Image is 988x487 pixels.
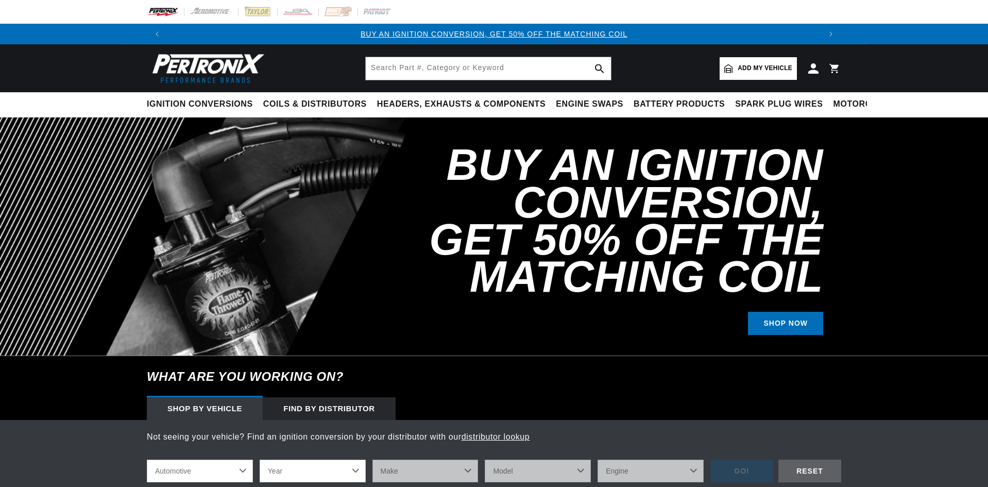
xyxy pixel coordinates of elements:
summary: Engine Swaps [551,92,628,116]
input: Search Part #, Category or Keyword [366,57,611,80]
slideshow-component: Translation missing: en.sections.announcements.announcement_bar [121,24,867,44]
select: Engine [598,460,704,482]
summary: Spark Plug Wires [730,92,828,116]
button: search button [588,57,611,80]
span: Ignition Conversions [147,99,253,110]
h6: What are you working on? [121,356,867,397]
span: Coils & Distributors [263,99,367,110]
a: SHOP NOW [748,312,823,335]
summary: Headers, Exhausts & Components [372,92,551,116]
img: Pertronix [147,51,265,86]
summary: Motorcycle [828,92,900,116]
div: 1 of 3 [167,28,821,40]
span: Motorcycle [833,99,895,110]
span: Battery Products [634,99,725,110]
div: Shop by vehicle [147,397,263,420]
div: Announcement [167,28,821,40]
button: Translation missing: en.sections.announcements.next_announcement [821,24,841,44]
button: Translation missing: en.sections.announcements.previous_announcement [147,24,167,44]
span: Spark Plug Wires [735,99,823,110]
div: RESET [778,460,841,483]
div: Find by Distributor [263,397,396,420]
a: BUY AN IGNITION CONVERSION, GET 50% OFF THE MATCHING COIL [361,30,627,38]
span: Engine Swaps [556,99,623,110]
span: Headers, Exhausts & Components [377,99,546,110]
summary: Ignition Conversions [147,92,258,116]
h2: Buy an Ignition Conversion, Get 50% off the Matching Coil [383,146,823,295]
select: Make [372,460,479,482]
summary: Coils & Distributors [258,92,372,116]
p: Not seeing your vehicle? Find an ignition conversion by your distributor with our [147,430,841,444]
select: Model [485,460,591,482]
select: Ride Type [147,460,253,482]
a: Add my vehicle [720,57,797,80]
select: Year [260,460,366,482]
summary: Battery Products [628,92,730,116]
a: distributor lookup [462,432,530,441]
span: Add my vehicle [738,63,792,73]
